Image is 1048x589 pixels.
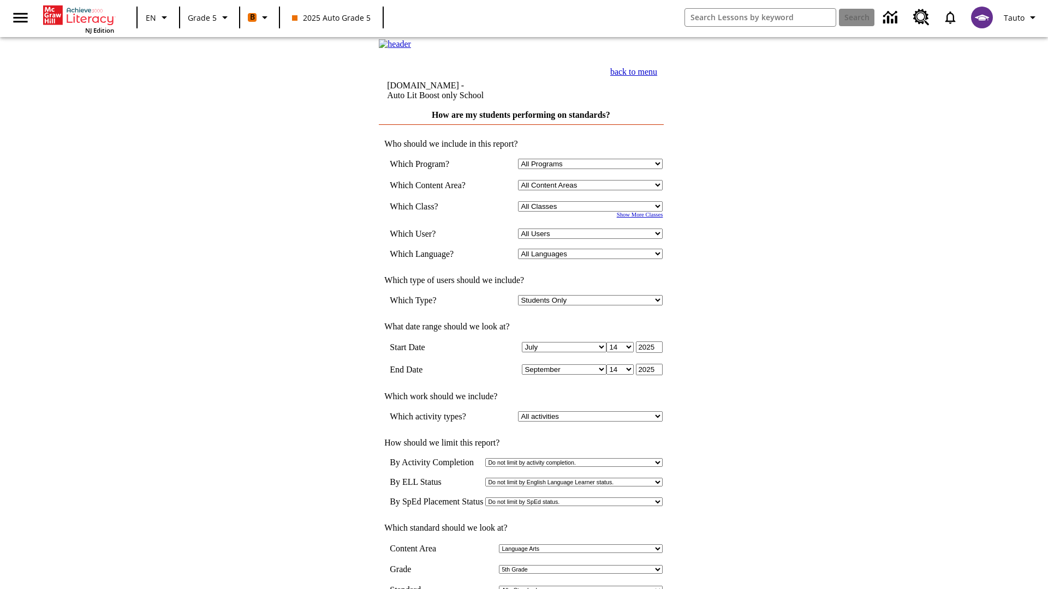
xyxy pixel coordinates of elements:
img: avatar image [971,7,993,28]
td: By Activity Completion [390,458,483,467]
a: Resource Center, Will open in new tab [907,3,936,32]
a: Notifications [936,3,964,32]
td: Which Class? [390,201,481,212]
button: Profile/Settings [999,8,1044,27]
td: Which Language? [390,249,481,259]
td: By SpEd Placement Status [390,497,483,507]
td: Which standard should we look at? [379,523,663,533]
td: What date range should we look at? [379,322,663,332]
td: Start Date [390,341,481,353]
td: Content Area [390,544,450,554]
td: Which activity types? [390,411,481,422]
a: Data Center [877,3,907,33]
button: Select a new avatar [964,3,999,32]
td: Which Type? [390,295,481,305]
button: Language: EN, Select a language [141,8,176,27]
td: Which User? [390,229,481,239]
span: Tauto [1004,12,1025,23]
button: Grade: Grade 5, Select a grade [183,8,236,27]
nobr: Which Content Area? [390,181,466,190]
a: How are my students performing on standards? [432,110,610,119]
button: Open side menu [4,2,37,34]
span: 2025 Auto Grade 5 [292,12,371,23]
td: By ELL Status [390,477,483,487]
img: header [379,39,411,49]
td: Grade [390,564,421,574]
div: Home [43,3,114,34]
td: End Date [390,364,481,375]
td: Which type of users should we include? [379,275,663,285]
a: back to menu [610,67,657,76]
button: Boost Class color is orange. Change class color [243,8,276,27]
td: Which work should we include? [379,392,663,401]
td: Who should we include in this report? [379,139,663,149]
td: How should we limit this report? [379,438,663,448]
a: Show More Classes [617,212,663,218]
span: B [250,10,255,24]
span: EN [146,12,156,23]
td: [DOMAIN_NAME] - [387,81,553,100]
span: NJ Edition [85,26,114,34]
nobr: Auto Lit Boost only School [387,91,484,100]
input: search field [685,9,836,26]
td: Which Program? [390,159,481,169]
span: Grade 5 [188,12,217,23]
